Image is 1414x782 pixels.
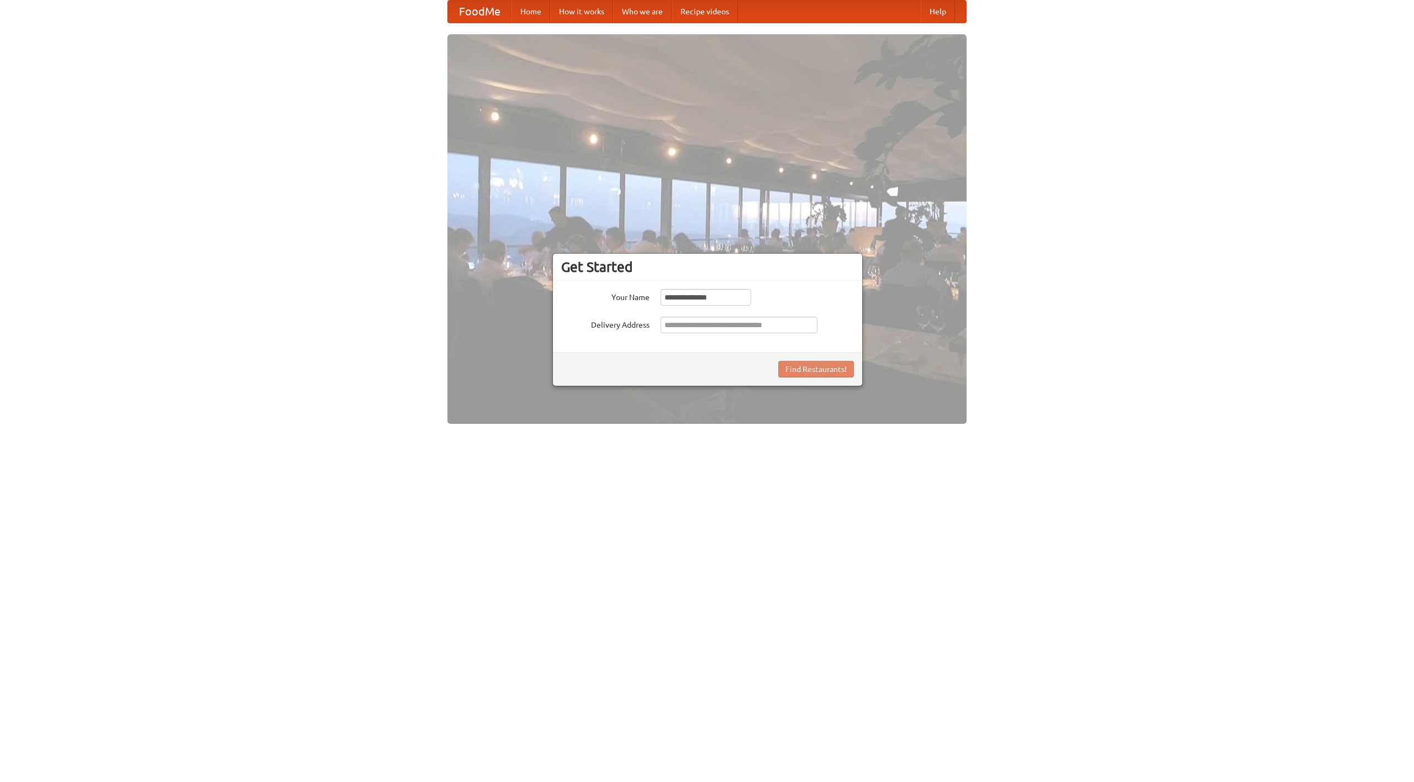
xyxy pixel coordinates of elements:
button: Find Restaurants! [778,361,854,377]
a: Recipe videos [672,1,738,23]
a: Who we are [613,1,672,23]
label: Delivery Address [561,317,650,330]
a: FoodMe [448,1,511,23]
a: Help [921,1,955,23]
a: How it works [550,1,613,23]
label: Your Name [561,289,650,303]
a: Home [511,1,550,23]
h3: Get Started [561,259,854,275]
